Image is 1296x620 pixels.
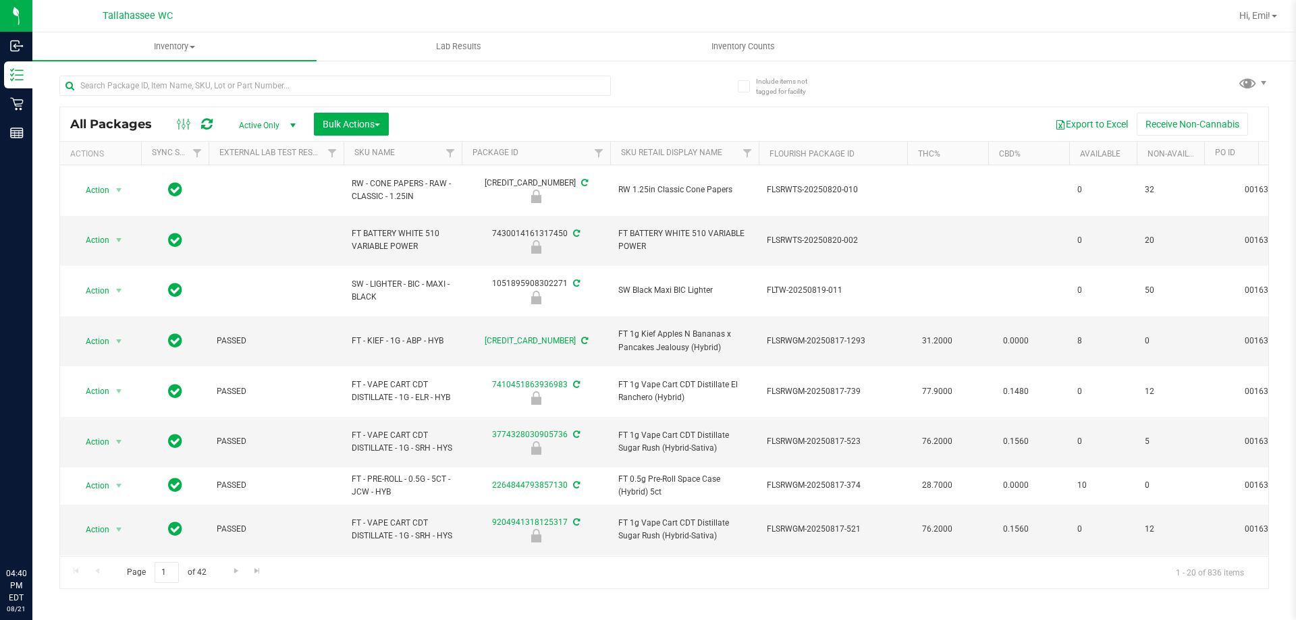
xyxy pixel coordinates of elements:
[999,149,1021,159] a: CBD%
[111,231,128,250] span: select
[74,476,110,495] span: Action
[460,291,612,304] div: Newly Received
[111,181,128,200] span: select
[618,184,751,196] span: RW 1.25in Classic Cone Papers
[918,149,940,159] a: THC%
[756,76,823,96] span: Include items not tagged for facility
[767,385,899,398] span: FLSRWGM-20250817-739
[217,435,335,448] span: PASSED
[492,480,568,490] a: 2264844793857130
[996,382,1035,401] span: 0.1480
[248,562,267,580] a: Go to the last page
[601,32,885,61] a: Inventory Counts
[1165,562,1255,582] span: 1 - 20 of 836 items
[915,476,959,495] span: 28.7000
[579,178,588,188] span: Sync from Compliance System
[1077,184,1129,196] span: 0
[1145,234,1196,247] span: 20
[1245,480,1282,490] a: 00163487
[1077,479,1129,492] span: 10
[996,519,1035,539] span: 0.1560
[1147,149,1208,159] a: Non-Available
[492,517,568,527] a: 9204941318125317
[168,382,182,401] span: In Sync
[168,432,182,451] span: In Sync
[1145,284,1196,297] span: 50
[1245,285,1282,295] a: 00163487
[915,432,959,451] span: 76.2000
[10,39,24,53] inline-svg: Inbound
[618,429,751,455] span: FT 1g Vape Cart CDT Distillate Sugar Rush (Hybrid-Sativa)
[767,435,899,448] span: FLSRWGM-20250817-523
[32,40,317,53] span: Inventory
[115,562,217,583] span: Page of 42
[571,279,580,288] span: Sync from Compliance System
[352,517,454,542] span: FT - VAPE CART CDT DISTILLATE - 1G - SRH - HYS
[492,380,568,389] a: 7410451863936983
[6,567,26,604] p: 04:40 PM EDT
[74,231,110,250] span: Action
[618,517,751,542] span: FT 1g Vape Cart CDT Distillate Sugar Rush (Hybrid-Sativa)
[996,331,1035,351] span: 0.0000
[693,40,793,53] span: Inventory Counts
[460,190,612,203] div: Newly Received
[439,142,462,165] a: Filter
[767,184,899,196] span: FLSRWTS-20250820-010
[217,479,335,492] span: PASSED
[111,281,128,300] span: select
[186,142,209,165] a: Filter
[1046,113,1137,136] button: Export to Excel
[1145,335,1196,347] span: 0
[579,336,588,345] span: Sync from Compliance System
[915,519,959,539] span: 76.2000
[321,142,344,165] a: Filter
[915,382,959,401] span: 77.9000
[317,32,601,61] a: Lab Results
[323,119,380,130] span: Bulk Actions
[352,429,454,455] span: FT - VAPE CART CDT DISTILLATE - 1G - SRH - HYS
[226,562,246,580] a: Go to the next page
[352,473,454,499] span: FT - PRE-ROLL - 0.5G - 5CT - JCW - HYB
[1239,10,1270,21] span: Hi, Emi!
[915,331,959,351] span: 31.2000
[74,520,110,539] span: Action
[767,284,899,297] span: FLTW-20250819-011
[103,10,173,22] span: Tallahassee WC
[1245,336,1282,345] a: 00163487
[111,476,128,495] span: select
[460,529,612,542] div: Newly Received
[736,142,759,165] a: Filter
[1145,435,1196,448] span: 5
[10,97,24,111] inline-svg: Retail
[74,432,110,451] span: Action
[767,479,899,492] span: FLSRWGM-20250817-374
[352,278,454,304] span: SW - LIGHTER - BIC - MAXI - BLACK
[571,517,580,527] span: Sync from Compliance System
[1077,335,1129,347] span: 8
[70,149,136,159] div: Actions
[460,277,612,304] div: 1051895908302271
[571,430,580,439] span: Sync from Compliance System
[1145,479,1196,492] span: 0
[418,40,500,53] span: Lab Results
[168,281,182,300] span: In Sync
[588,142,610,165] a: Filter
[352,335,454,347] span: FT - KIEF - 1G - ABP - HYB
[1145,523,1196,536] span: 12
[1137,113,1248,136] button: Receive Non-Cannabis
[460,177,612,203] div: [CREDIT_CARD_NUMBER]
[74,332,110,351] span: Action
[111,520,128,539] span: select
[168,476,182,495] span: In Sync
[767,335,899,347] span: FLSRWGM-20250817-1293
[460,227,612,254] div: 7430014161317450
[767,234,899,247] span: FLSRWTS-20250820-002
[1245,436,1282,446] a: 00163487
[74,281,110,300] span: Action
[168,331,182,350] span: In Sync
[1077,284,1129,297] span: 0
[1245,185,1282,194] a: 00163487
[74,181,110,200] span: Action
[111,332,128,351] span: select
[618,227,751,253] span: FT BATTERY WHITE 510 VARIABLE POWER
